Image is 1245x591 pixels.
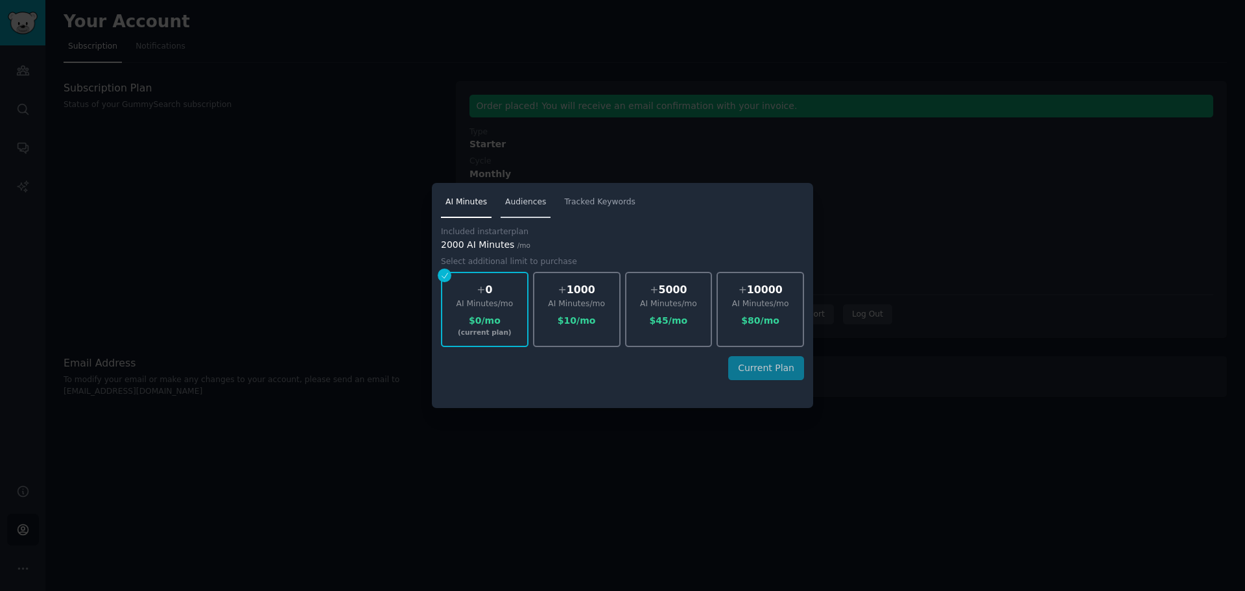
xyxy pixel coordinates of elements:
[560,192,640,219] a: Tracked Keywords
[718,298,803,310] div: AI Minutes /mo
[650,283,658,296] span: +
[659,283,687,296] span: 5000
[534,298,619,310] div: AI Minutes /mo
[626,298,711,310] div: AI Minutes /mo
[442,298,527,310] div: AI Minutes /mo
[445,197,487,208] span: AI Minutes
[441,192,492,219] a: AI Minutes
[485,283,492,296] span: 0
[441,256,577,268] div: Select additional limit to purchase
[505,197,546,208] span: Audiences
[739,283,747,296] span: +
[626,314,711,328] div: $ 45 /mo
[718,314,803,328] div: $ 80 /mo
[477,283,485,296] span: +
[517,241,530,249] span: /mo
[567,283,595,296] span: 1000
[558,283,567,296] span: +
[441,238,804,252] div: 2000 AI Minutes
[534,314,619,328] div: $ 10 /mo
[501,192,551,219] a: Audiences
[441,226,528,238] div: Included in starter plan
[442,314,527,328] div: $ 0 /mo
[442,328,527,337] div: (current plan)
[564,197,635,208] span: Tracked Keywords
[747,283,783,296] span: 10000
